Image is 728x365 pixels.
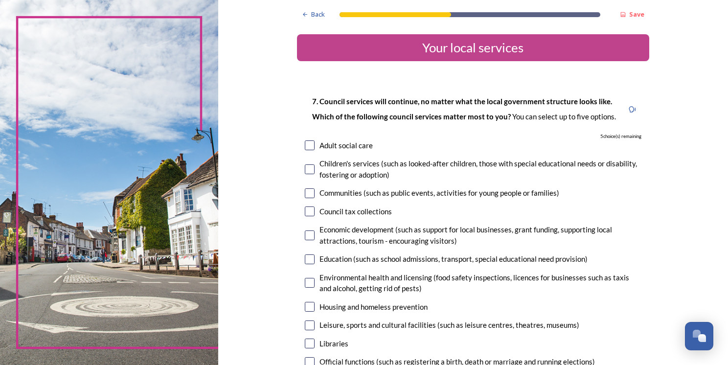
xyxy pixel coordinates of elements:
span: 5 choice(s) remaining [600,133,641,140]
div: Council tax collections [319,206,392,217]
div: Libraries [319,338,348,349]
strong: 7. Council services will continue, no matter what the local government structure looks like. [312,97,612,106]
div: Leisure, sports and cultural facilities (such as leisure centres, theatres, museums) [319,319,579,331]
button: Open Chat [685,322,713,350]
div: Communities (such as public events, activities for young people or families) [319,187,559,199]
div: Education (such as school admissions, transport, special educational need provision) [319,253,588,265]
span: Back [311,10,325,19]
div: Economic development (such as support for local businesses, grant funding, supporting local attra... [319,224,641,246]
strong: Save [629,10,644,19]
div: Adult social care [319,140,373,151]
strong: Which of the following council services matter most to you? [312,112,512,121]
div: Housing and homeless prevention [319,301,428,313]
div: Your local services [301,38,645,57]
div: Children's services (such as looked-after children, those with special educational needs or disab... [319,158,641,180]
p: You can select up to five options. [312,112,616,122]
div: Environmental health and licensing (food safety inspections, licences for businesses such as taxi... [319,272,641,294]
